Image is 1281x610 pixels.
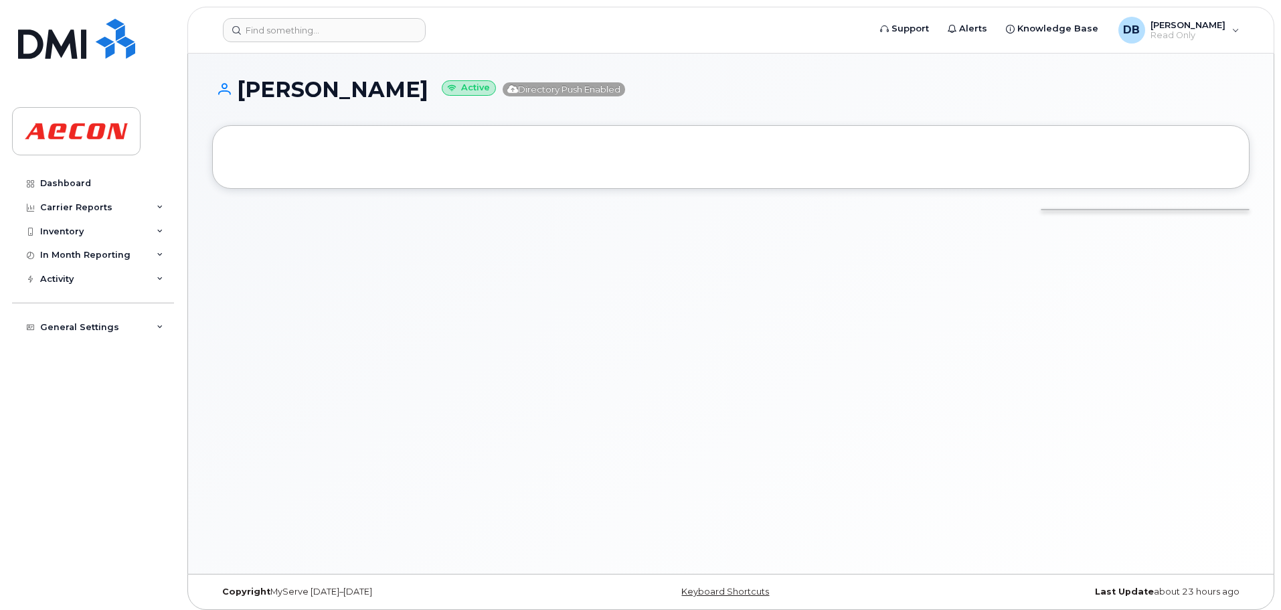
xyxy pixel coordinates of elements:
[904,587,1250,597] div: about 23 hours ago
[1095,587,1154,597] strong: Last Update
[681,587,769,597] a: Keyboard Shortcuts
[442,80,496,96] small: Active
[503,82,625,96] span: Directory Push Enabled
[212,587,558,597] div: MyServe [DATE]–[DATE]
[212,78,1250,101] h1: [PERSON_NAME]
[222,587,270,597] strong: Copyright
